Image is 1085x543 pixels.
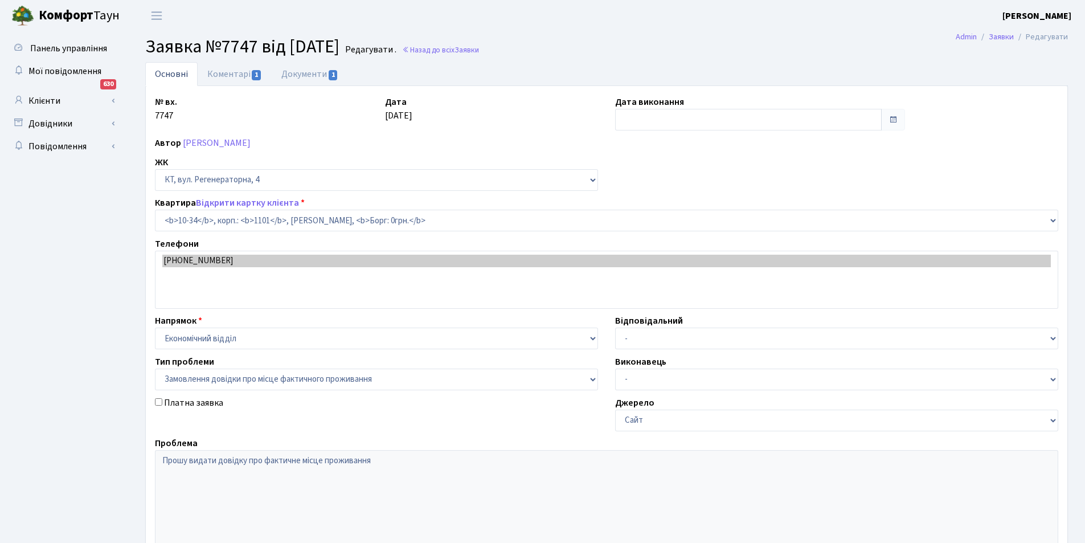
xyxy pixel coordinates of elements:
[30,42,107,55] span: Панель управління
[329,70,338,80] span: 1
[145,62,198,86] a: Основні
[155,136,181,150] label: Автор
[252,70,261,80] span: 1
[155,95,177,109] label: № вх.
[155,436,198,450] label: Проблема
[272,62,348,86] a: Документи
[11,5,34,27] img: logo.png
[100,79,116,89] div: 630
[615,314,683,328] label: Відповідальний
[39,6,120,26] span: Таун
[1002,9,1071,23] a: [PERSON_NAME]
[6,89,120,112] a: Клієнти
[155,210,1058,231] select: )
[155,355,214,369] label: Тип проблеми
[1014,31,1068,43] li: Редагувати
[615,95,684,109] label: Дата виконання
[155,196,305,210] label: Квартира
[455,44,479,55] span: Заявки
[164,396,223,410] label: Платна заявка
[6,37,120,60] a: Панель управління
[1002,10,1071,22] b: [PERSON_NAME]
[183,137,251,149] a: [PERSON_NAME]
[155,237,199,251] label: Телефони
[145,34,339,60] span: Заявка №7747 від [DATE]
[155,156,168,169] label: ЖК
[402,44,479,55] a: Назад до всіхЗаявки
[956,31,977,43] a: Admin
[155,314,202,328] label: Напрямок
[6,112,120,135] a: Довідники
[6,135,120,158] a: Повідомлення
[939,25,1085,49] nav: breadcrumb
[196,197,299,209] a: Відкрити картку клієнта
[146,95,376,130] div: 7747
[615,355,666,369] label: Виконавець
[28,65,101,77] span: Мої повідомлення
[989,31,1014,43] a: Заявки
[376,95,607,130] div: [DATE]
[39,6,93,25] b: Комфорт
[142,6,171,25] button: Переключити навігацію
[6,60,120,83] a: Мої повідомлення630
[615,396,654,410] label: Джерело
[162,255,1051,267] option: [PHONE_NUMBER]
[385,95,407,109] label: Дата
[198,62,272,86] a: Коментарі
[343,44,396,55] small: Редагувати .
[155,369,598,390] select: )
